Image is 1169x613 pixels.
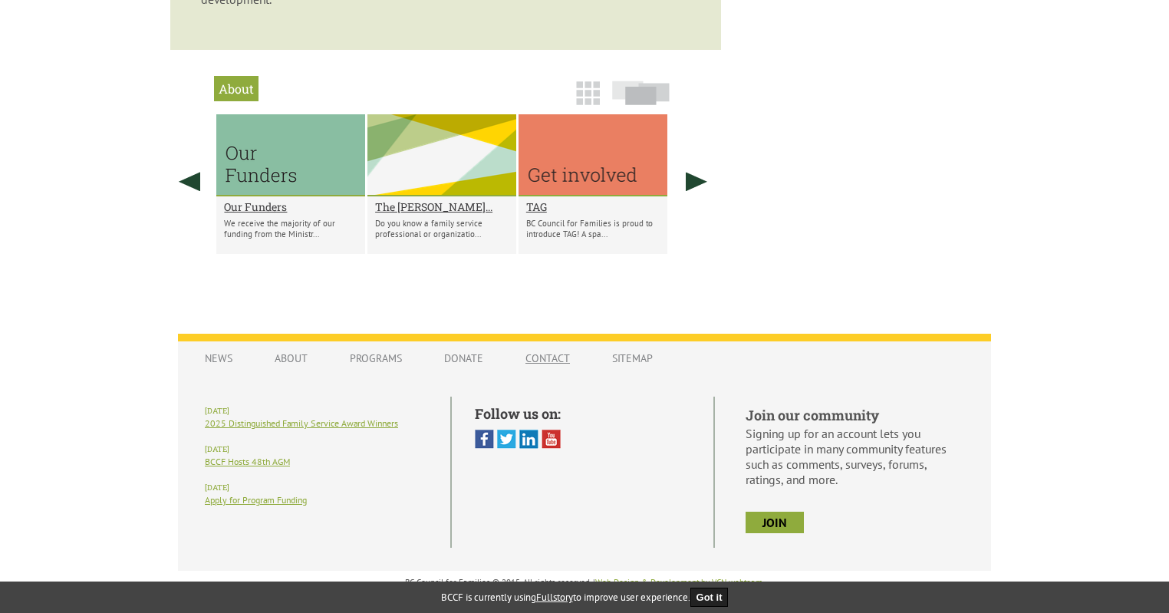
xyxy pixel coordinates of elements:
[178,577,991,588] p: BC Council for Families © 2015, All rights reserved. | .
[189,344,248,373] a: News
[576,81,600,105] img: grid-icon.png
[510,344,585,373] a: Contact
[205,417,398,429] a: 2025 Distinguished Family Service Award Winners
[216,114,365,254] li: Our Funders
[475,404,690,423] h5: Follow us on:
[205,406,427,416] h6: [DATE]
[595,577,762,588] a: Web Design & Development by VCN webteam
[542,430,561,449] img: You Tube
[259,344,323,373] a: About
[612,81,670,105] img: slide-icon.png
[205,456,290,467] a: BCCF Hosts 48th AGM
[746,406,964,424] h5: Join our community
[526,199,660,214] a: TAG
[571,88,604,113] a: Grid View
[205,483,427,493] h6: [DATE]
[497,430,516,449] img: Twitter
[519,430,538,449] img: Linked In
[746,426,964,487] p: Signing up for an account lets you participate in many community features such as comments, surve...
[475,430,494,449] img: Facebook
[746,512,804,533] a: join
[214,76,258,101] h2: About
[375,218,509,239] p: Do you know a family service professional or organizatio...
[597,344,668,373] a: Sitemap
[334,344,417,373] a: Programs
[690,588,729,607] button: Got it
[224,218,357,239] p: We receive the majority of our funding from the Ministr...
[205,494,307,506] a: Apply for Program Funding
[205,444,427,454] h6: [DATE]
[536,591,573,604] a: Fullstory
[367,114,516,254] li: The CAROL MATUSICKY Distinguished Service to Families Award
[526,218,660,239] p: BC Council for Families is proud to introduce TAG! A spa...
[608,88,674,113] a: Slide View
[375,199,509,214] a: The [PERSON_NAME]...
[429,344,499,373] a: Donate
[519,114,667,254] li: TAG
[224,199,357,214] a: Our Funders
